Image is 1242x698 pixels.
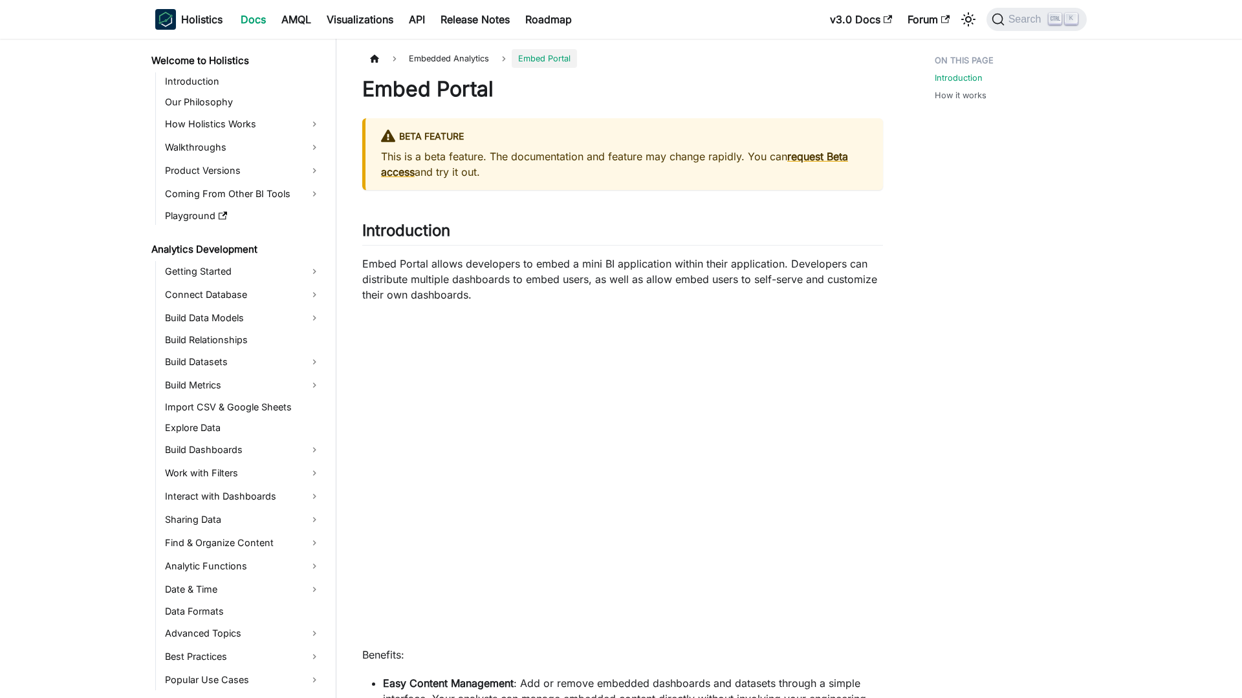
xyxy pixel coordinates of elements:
h1: Embed Portal [362,76,883,102]
h2: Introduction [362,221,883,246]
a: Coming From Other BI Tools [161,184,325,204]
a: How Holistics Works [161,114,325,134]
a: Find & Organize Content [161,533,325,553]
a: Advanced Topics [161,623,325,644]
a: request Beta access [381,150,848,178]
a: Analytic Functions [161,556,325,576]
a: Connect Database [161,284,325,305]
a: Analytics Development [147,240,325,259]
a: Explore Data [161,419,325,437]
a: Data Formats [161,602,325,620]
a: Welcome to Holistics [147,52,325,70]
a: Product Versions [161,160,325,181]
a: Playground [161,207,325,225]
strong: Easy Content Management [383,677,514,690]
nav: Docs sidebar [142,39,336,698]
span: Embed Portal [512,49,577,68]
a: Walkthroughs [161,137,325,158]
a: Our Philosophy [161,93,325,111]
a: Build Metrics [161,375,325,396]
a: Getting Started [161,261,325,282]
span: Embedded Analytics [402,49,496,68]
a: Docs [233,9,274,30]
a: AMQL [274,9,319,30]
a: Best Practices [161,646,325,667]
a: Work with Filters [161,463,325,483]
img: Holistics [155,9,176,30]
a: Forum [900,9,957,30]
a: Interact with Dashboards [161,486,325,507]
div: BETA FEATURE [381,129,867,145]
a: Sharing Data [161,509,325,530]
nav: Breadcrumbs [362,49,883,68]
button: Switch between dark and light mode (currently light mode) [958,9,979,30]
p: Embed Portal allows developers to embed a mini BI application within their application. Developer... [362,256,883,302]
a: HolisticsHolistics [155,9,223,30]
a: Introduction [161,72,325,90]
a: Release Notes [433,9,517,30]
kbd: K [1065,13,1078,25]
b: Holistics [181,12,223,27]
a: Popular Use Cases [161,670,325,690]
a: Roadmap [517,9,580,30]
p: Benefits: [362,647,883,662]
a: Build Data Models [161,308,325,328]
a: Home page [362,49,387,68]
a: Build Relationships [161,331,325,349]
button: Search (Ctrl+K) [986,8,1087,31]
a: How it works [935,89,986,101]
span: Search [1005,14,1049,25]
a: Build Dashboards [161,439,325,460]
iframe: YouTube video player [362,315,883,628]
a: API [401,9,433,30]
a: v3.0 Docs [822,9,900,30]
a: Date & Time [161,579,325,600]
a: Import CSV & Google Sheets [161,398,325,416]
a: Introduction [935,72,983,84]
a: Visualizations [319,9,401,30]
p: This is a beta feature. The documentation and feature may change rapidly. You can and try it out. [381,149,867,180]
a: Build Datasets [161,352,325,372]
